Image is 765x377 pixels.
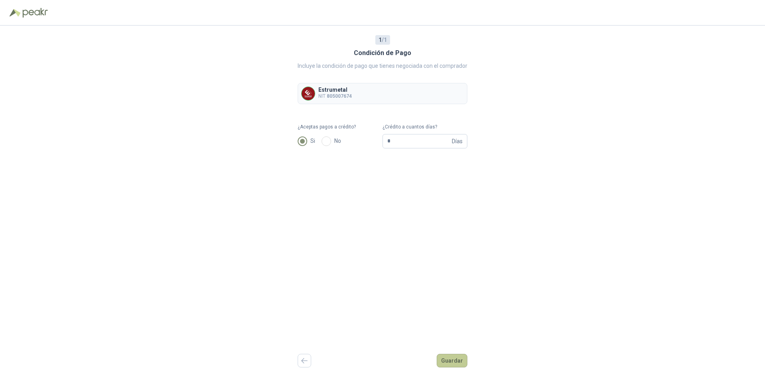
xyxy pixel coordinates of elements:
p: Estrumetal [318,87,352,93]
span: No [331,136,344,145]
label: ¿Crédito a cuantos días? [382,123,467,131]
span: Días [452,134,463,148]
p: NIT [318,93,352,100]
h3: Condición de Pago [354,48,411,58]
span: / 1 [379,36,387,44]
img: Logo [10,9,21,17]
b: 805007674 [327,93,352,99]
img: Peakr [22,8,48,18]
b: 1 [379,37,382,43]
img: Company Logo [302,87,315,100]
button: Guardar [437,354,467,367]
p: Incluye la condición de pago que tienes negociada con el comprador [298,61,467,70]
span: Si [307,136,318,145]
label: ¿Aceptas pagos a crédito? [298,123,382,131]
